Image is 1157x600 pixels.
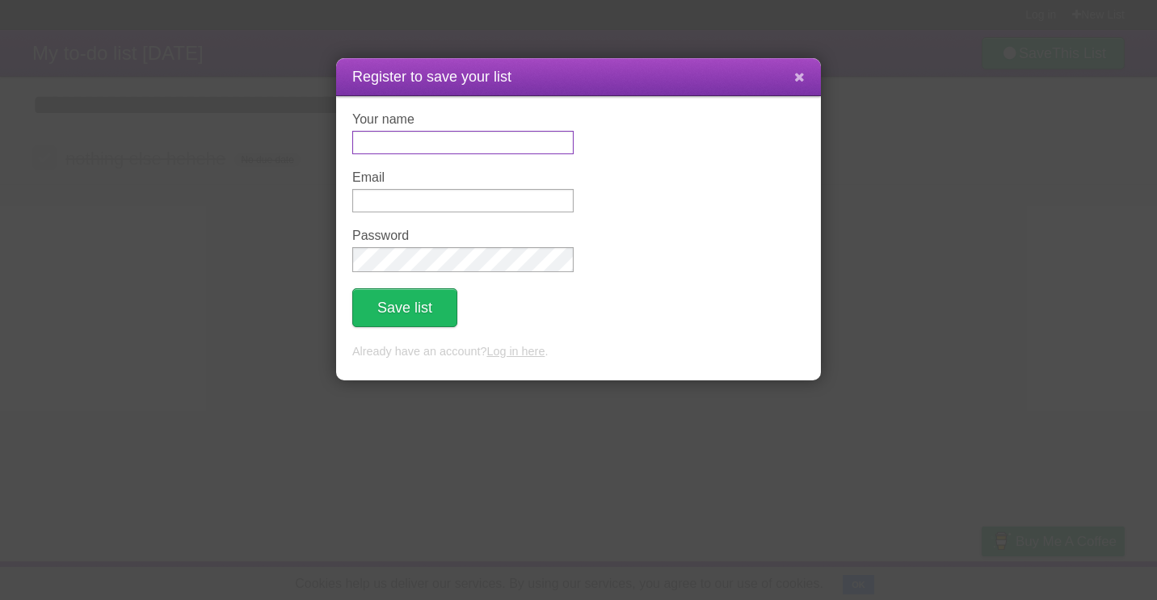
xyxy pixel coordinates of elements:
label: Password [352,229,574,243]
h1: Register to save your list [352,66,805,88]
a: Log in here [486,345,545,358]
label: Email [352,170,574,185]
label: Your name [352,112,574,127]
p: Already have an account? . [352,343,805,361]
button: Save list [352,288,457,327]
